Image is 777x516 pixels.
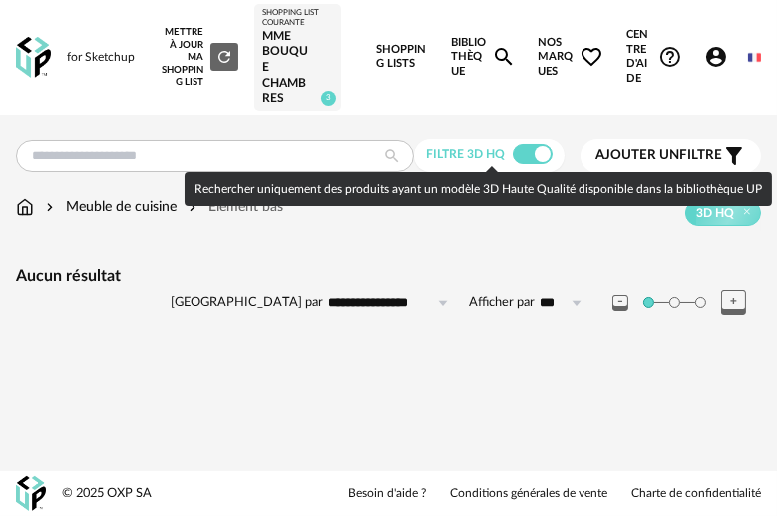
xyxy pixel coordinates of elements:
[704,45,728,69] span: Account Circle icon
[215,52,233,62] span: Refresh icon
[580,45,603,69] span: Heart Outline icon
[748,51,761,64] img: fr
[450,486,607,502] a: Conditions générales de vente
[67,50,135,66] div: for Sketchup
[171,294,323,311] label: [GEOGRAPHIC_DATA] par
[16,266,761,287] div: Aucun résultat
[595,148,679,162] span: Ajouter un
[185,172,772,206] div: Rechercher uniquement des produits ayant un modèle 3D Haute Qualité disponible dans la bibliothèq...
[704,45,737,69] span: Account Circle icon
[426,148,505,160] span: Filtre 3D HQ
[16,197,34,217] img: svg+xml;base64,PHN2ZyB3aWR0aD0iMTYiIGhlaWdodD0iMTciIHZpZXdCb3g9IjAgMCAxNiAxNyIgZmlsbD0ibm9uZSIgeG...
[348,486,426,502] a: Besoin d'aide ?
[631,486,761,502] a: Charte de confidentialité
[581,139,761,173] button: Ajouter unfiltre Filter icon
[595,147,722,164] span: filtre
[492,45,516,69] span: Magnify icon
[16,476,46,511] img: OXP
[16,37,51,78] img: OXP
[262,8,333,29] div: Shopping List courante
[469,294,535,311] label: Afficher par
[658,45,682,69] span: Help Circle Outline icon
[42,197,177,217] div: Meuble de cuisine
[722,144,746,168] span: Filter icon
[42,197,58,217] img: svg+xml;base64,PHN2ZyB3aWR0aD0iMTYiIGhlaWdodD0iMTYiIHZpZXdCb3g9IjAgMCAxNiAxNiIgZmlsbD0ibm9uZSIgeG...
[262,29,333,107] div: MME BOUQUE chambres
[262,8,333,107] a: Shopping List courante MME BOUQUE chambres 3
[158,26,238,88] div: Mettre à jour ma Shopping List
[62,485,152,502] div: © 2025 OXP SA
[321,91,336,106] span: 3
[626,28,682,86] span: Centre d'aideHelp Circle Outline icon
